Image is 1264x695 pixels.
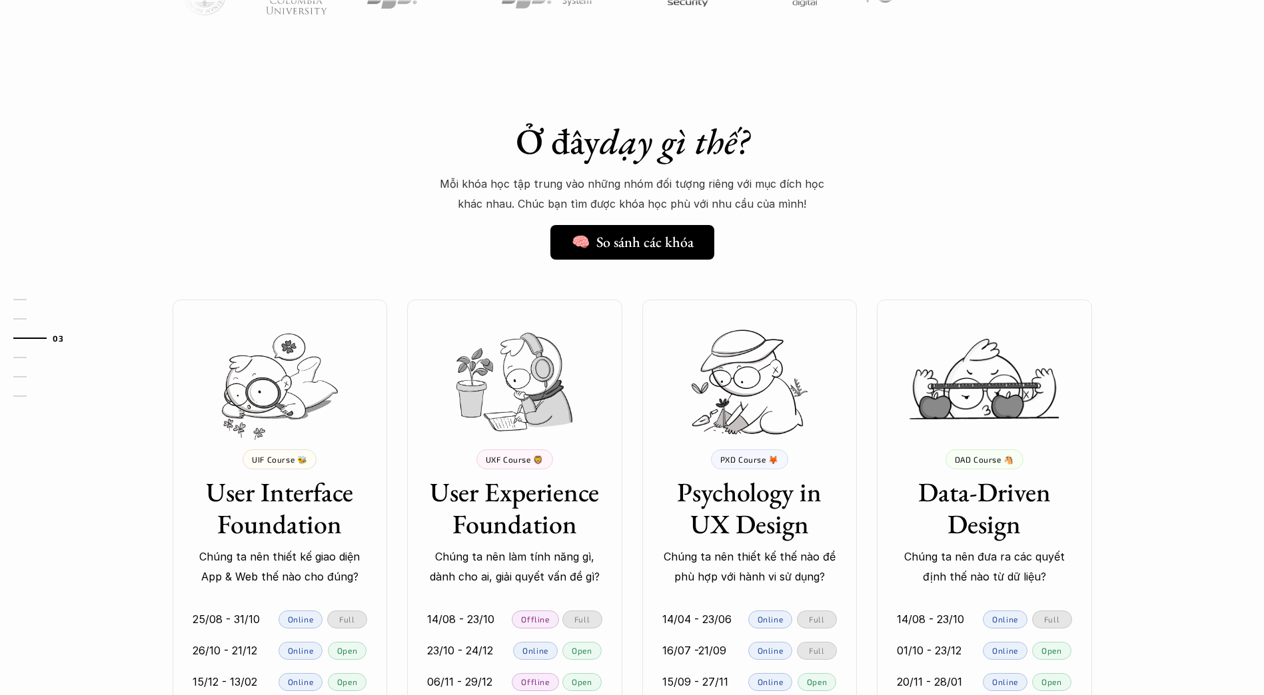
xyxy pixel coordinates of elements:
h3: User Experience Foundation [427,476,602,540]
h3: Psychology in UX Design [662,476,838,540]
p: 14/08 - 23/10 [427,609,494,629]
p: Full [809,646,824,655]
p: 14/08 - 23/10 [897,609,964,629]
h5: 🧠 So sánh các khóa [572,234,694,251]
p: Online [992,646,1018,655]
p: Open [807,677,827,686]
p: 15/09 - 27/11 [662,672,728,692]
p: Online [288,614,314,624]
p: PXD Course 🦊 [720,455,779,464]
p: Online [288,646,314,655]
p: Full [809,614,824,624]
p: Chúng ta nên đưa ra các quyết định thế nào từ dữ liệu? [897,547,1072,587]
p: Open [1041,677,1061,686]
a: 🧠 So sánh các khóa [550,225,714,260]
p: Online [992,614,1018,624]
h3: User Interface Foundation [193,476,368,540]
p: Online [758,646,784,655]
p: Online [992,677,1018,686]
p: 25/08 - 31/10 [193,609,260,629]
p: 14/04 - 23/06 [662,609,732,629]
p: Chúng ta nên thiết kế giao diện App & Web thế nào cho đúng? [193,547,368,587]
p: Open [337,677,357,686]
p: Open [337,646,357,655]
p: Offline [521,677,549,686]
p: Full [574,614,590,624]
p: DAD Course 🐴 [955,455,1014,464]
p: Mỗi khóa học tập trung vào những nhóm đối tượng riêng với mục đích học khác nhau. Chúc bạn tìm đư... [432,174,832,214]
p: Open [1041,646,1061,655]
p: Open [572,677,592,686]
p: 26/10 - 21/12 [193,640,257,660]
p: 23/10 - 24/12 [427,640,493,660]
p: Online [522,646,548,655]
em: dạy gì thế? [600,118,749,164]
p: Offline [521,614,549,624]
p: Online [288,677,314,686]
p: Open [572,646,592,655]
p: 16/07 -21/09 [662,640,726,660]
p: 01/10 - 23/12 [897,640,961,660]
p: Full [339,614,354,624]
p: 15/12 - 13/02 [193,672,257,692]
h1: Ở đây [399,120,866,163]
p: UIF Course 🐝 [252,455,307,464]
p: Chúng ta nên thiết kế thế nào để phù hợp với hành vi sử dụng? [662,547,838,587]
p: Online [758,614,784,624]
a: 03 [13,330,77,346]
p: Online [758,677,784,686]
p: Full [1044,614,1059,624]
p: 20/11 - 28/01 [897,672,962,692]
h3: Data-Driven Design [897,476,1072,540]
p: Chúng ta nên làm tính năng gì, dành cho ai, giải quyết vấn đề gì? [427,547,602,587]
p: 06/11 - 29/12 [427,672,492,692]
p: UXF Course 🦁 [486,455,544,464]
strong: 03 [53,333,63,342]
